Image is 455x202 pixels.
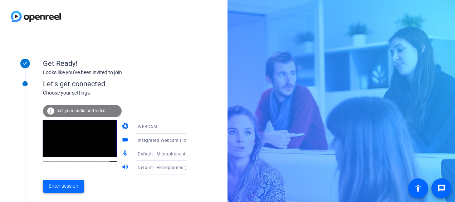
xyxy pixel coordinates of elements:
[122,163,130,172] mat-icon: volume_up
[122,150,130,158] mat-icon: mic_none
[43,78,201,89] div: Let's get connected.
[122,136,130,145] mat-icon: videocam
[43,58,186,69] div: Get Ready!
[122,122,130,131] mat-icon: camera
[138,164,243,170] span: Default - Headphones (Zone Vibe 100) (Bluetooth)
[414,184,422,193] mat-icon: accessibility
[49,182,78,190] span: Enter session
[138,124,157,129] span: WEBCAM
[47,107,55,115] mat-icon: info
[43,69,186,76] div: Looks like you've been invited to join
[138,137,204,143] span: Integrated Webcam (1bcf:28c9)
[43,89,201,97] div: Choose your settings
[437,184,446,193] mat-icon: message
[138,151,233,157] span: Default - Microphone Array (Realtek(R) Audio)
[56,108,106,113] span: Test your audio and video
[43,180,84,193] button: Enter session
